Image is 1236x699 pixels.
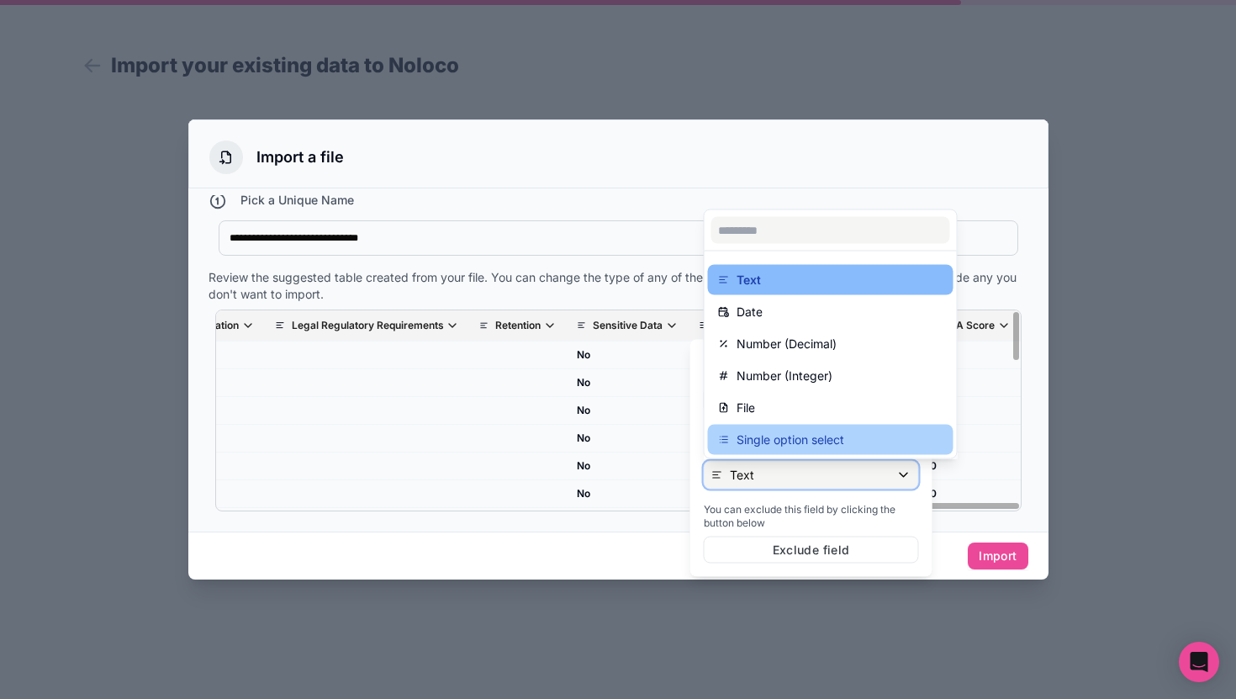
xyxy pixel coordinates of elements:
td: 0 [920,508,1021,536]
td: No [567,508,689,536]
h3: Import a file [256,146,344,169]
td: Technical & System Assets [689,342,920,369]
p: Number (Decimal) [737,334,837,354]
td: 0 [920,397,1021,425]
div: Review the suggested table created from your file. You can change the type of any of the columns ... [209,269,1028,303]
td: Technical & System Assets [689,453,920,480]
td: No [567,425,689,453]
td: Customer Data Assets [689,369,920,397]
div: Open Intercom Messenger [1179,642,1219,682]
td: 0 [920,453,1021,480]
h4: Pick a Unique Name [240,192,354,210]
p: Date [737,302,763,322]
td: No [567,480,689,508]
td: No [567,369,689,397]
td: Organizational Data Assets [689,480,920,508]
td: No [567,397,689,425]
td: Customer Data Assets [689,397,920,425]
p: Retention [495,319,541,332]
p: Single option select [737,430,844,450]
td: 0 [920,480,1021,508]
td: Technical & System Assets [689,508,920,536]
p: File [737,398,755,418]
p: Number (Integer) [737,366,832,386]
div: scrollable content [216,310,1021,511]
td: 7 [920,342,1021,369]
p: Sensitive Data [593,319,663,332]
td: No [567,453,689,480]
button: Import [968,543,1027,569]
td: Organizational Data Assets [689,425,920,453]
td: 0 [920,425,1021,453]
p: Legal Regulatory Requirements [292,319,444,332]
td: 0 [920,369,1021,397]
p: Text [737,270,761,290]
p: CIA Score [946,319,995,332]
td: No [567,342,689,369]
